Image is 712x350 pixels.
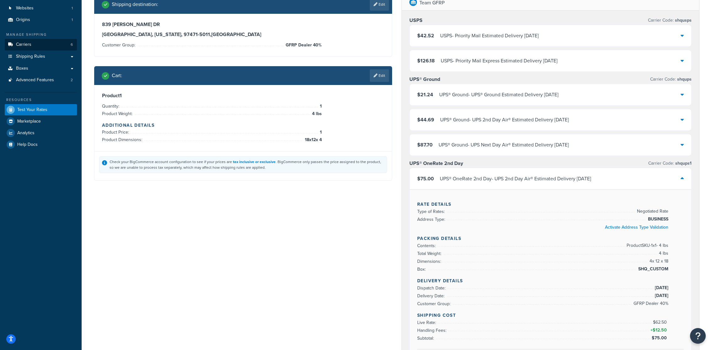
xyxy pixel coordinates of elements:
[102,136,144,143] span: Product Dimensions:
[657,250,668,257] span: 4 lbs
[417,32,434,39] span: $42.52
[5,32,77,37] div: Manage Shipping
[102,31,384,38] h3: [GEOGRAPHIC_DATA], [US_STATE], 97471-5011 , [GEOGRAPHIC_DATA]
[653,292,668,300] span: [DATE]
[17,130,35,136] span: Analytics
[646,215,668,223] span: BUSINESS
[417,116,434,123] span: $44.69
[417,250,443,257] span: Total Weight:
[102,21,384,28] h3: 839 [PERSON_NAME] DR
[5,39,77,50] li: Carriers
[652,335,668,341] span: $75.00
[653,319,668,326] span: $62.50
[102,93,384,99] h3: Product 1
[112,2,158,7] h2: Shipping destination :
[417,57,435,64] span: $126.18
[632,300,668,307] span: GFRP Dealer 40%
[17,119,41,124] span: Marketplace
[5,14,77,26] a: Origins1
[417,319,438,326] span: Live Rate:
[5,97,77,103] div: Resources
[16,42,31,47] span: Carriers
[417,208,446,215] span: Type of Rates:
[648,159,692,168] p: Carrier Code:
[417,242,437,249] span: Contents:
[5,104,77,115] a: Test Your Rates
[605,224,668,231] a: Activate Address Type Validation
[16,17,30,23] span: Origins
[648,16,692,25] p: Carrier Code:
[5,63,77,74] a: Boxes
[5,51,77,62] a: Shipping Rules
[318,129,322,136] span: 1
[417,235,684,242] h4: Packing Details
[417,327,448,334] span: Handling Fees:
[5,3,77,14] a: Websites1
[102,122,384,129] h4: Additional Details
[441,56,558,65] div: USPS - Priority Mail Express Estimated Delivery [DATE]
[110,159,384,170] div: Check your BigCommerce account configuration to see if your prices are . BigCommerce only passes ...
[440,174,591,183] div: UPS® OneRate 2nd Day - UPS 2nd Day Air® Estimated Delivery [DATE]
[653,327,668,333] span: $12.50
[409,17,423,24] h3: USPS
[5,14,77,26] li: Origins
[649,326,668,334] span: +
[16,6,34,11] span: Websites
[417,201,684,208] h4: Rate Details
[5,74,77,86] a: Advanced Features2
[440,31,539,40] div: USPS - Priority Mail Estimated Delivery [DATE]
[417,300,452,307] span: Customer Group:
[417,293,446,299] span: Delivery Date:
[417,266,427,273] span: Box:
[5,116,77,127] li: Marketplace
[370,69,389,82] a: Edit
[417,91,433,98] span: $21.24
[303,136,322,144] span: 18 x 12 x 4
[417,278,684,284] h4: Delivery Details
[674,17,692,24] span: shqusps
[650,75,692,84] p: Carrier Code:
[5,74,77,86] li: Advanced Features
[417,312,684,319] h4: Shipping Cost
[417,141,433,148] span: $87.70
[440,115,569,124] div: UPS® Ground - UPS 2nd Day Air® Estimated Delivery [DATE]
[16,77,54,83] span: Advanced Features
[17,142,38,147] span: Help Docs
[417,175,434,182] span: $75.00
[625,242,668,249] span: Product SKU-1 x 1 - 4 lbs
[648,257,668,265] span: 4 x 12 x 18
[5,127,77,139] a: Analytics
[674,160,692,167] span: shqups1
[417,335,435,342] span: Subtotal:
[71,42,73,47] span: 6
[653,284,668,292] span: [DATE]
[417,216,447,223] span: Address Type:
[5,139,77,150] a: Help Docs
[417,258,443,265] span: Dimensions:
[690,328,706,344] button: Open Resource Center
[439,141,569,149] div: UPS® Ground - UPS Next Day Air® Estimated Delivery [DATE]
[16,66,28,71] span: Boxes
[284,41,322,49] span: GFRP Dealer 40%
[233,159,276,165] a: tax inclusive or exclusive
[5,39,77,50] a: Carriers6
[102,103,121,109] span: Quantity:
[71,77,73,83] span: 2
[17,107,47,113] span: Test Your Rates
[318,103,322,110] span: 1
[112,73,122,78] h2: Cart :
[310,110,322,118] span: 4 lbs
[417,285,447,291] span: Dispatch Date:
[72,17,73,23] span: 1
[409,160,463,167] h3: UPS® OneRate 2nd Day
[102,129,131,135] span: Product Price:
[439,90,558,99] div: UPS® Ground - UPS® Ground Estimated Delivery [DATE]
[16,54,45,59] span: Shipping Rules
[637,265,668,273] span: SHQ_CUSTOM
[676,76,692,82] span: shqups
